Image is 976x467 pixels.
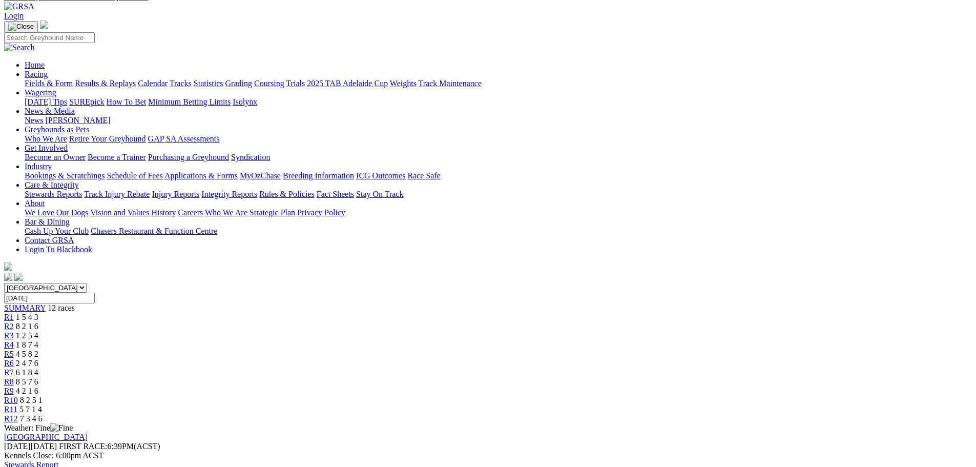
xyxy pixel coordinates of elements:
[8,23,34,31] img: Close
[50,423,73,433] img: Fine
[59,442,107,451] span: FIRST RACE:
[283,171,354,180] a: Breeding Information
[16,359,38,368] span: 2 4 7 6
[14,273,23,281] img: twitter.svg
[91,227,217,235] a: Chasers Restaurant & Function Centre
[201,190,257,198] a: Integrity Reports
[25,236,74,245] a: Contact GRSA
[20,396,43,404] span: 8 2 5 1
[250,208,295,217] a: Strategic Plan
[4,2,34,11] img: GRSA
[25,153,972,162] div: Get Involved
[16,368,38,377] span: 6 1 8 4
[16,340,38,349] span: 1 8 7 4
[286,79,305,88] a: Trials
[356,171,405,180] a: ICG Outcomes
[25,134,972,144] div: Greyhounds as Pets
[16,377,38,386] span: 8 5 7 6
[107,171,162,180] a: Schedule of Fees
[148,97,231,106] a: Minimum Betting Limits
[240,171,281,180] a: MyOzChase
[25,208,88,217] a: We Love Our Dogs
[297,208,345,217] a: Privacy Policy
[25,144,68,152] a: Get Involved
[4,423,73,432] span: Weather: Fine
[4,350,14,358] a: R5
[231,153,270,161] a: Syndication
[25,227,972,236] div: Bar & Dining
[25,97,972,107] div: Wagering
[170,79,192,88] a: Tracks
[25,79,73,88] a: Fields & Form
[205,208,247,217] a: Who We Are
[4,387,14,395] a: R9
[25,190,972,199] div: Care & Integrity
[25,190,82,198] a: Stewards Reports
[4,32,95,43] input: Search
[16,322,38,331] span: 8 2 1 6
[390,79,417,88] a: Weights
[16,331,38,340] span: 1 2 5 4
[178,208,203,217] a: Careers
[16,387,38,395] span: 4 2 1 6
[4,414,18,423] span: R12
[356,190,403,198] a: Stay On Track
[20,414,43,423] span: 7 3 4 6
[25,199,45,208] a: About
[25,171,972,180] div: Industry
[4,303,46,312] a: SUMMARY
[151,208,176,217] a: History
[4,331,14,340] a: R3
[90,208,149,217] a: Vision and Values
[4,322,14,331] a: R2
[4,442,31,451] span: [DATE]
[4,377,14,386] a: R8
[4,405,17,414] a: R11
[4,433,88,441] a: [GEOGRAPHIC_DATA]
[148,153,229,161] a: Purchasing a Greyhound
[4,368,14,377] a: R7
[307,79,388,88] a: 2025 TAB Adelaide Cup
[59,442,160,451] span: 6:39PM(ACST)
[25,125,89,134] a: Greyhounds as Pets
[4,11,24,20] a: Login
[4,293,95,303] input: Select date
[4,313,14,321] a: R1
[419,79,482,88] a: Track Maintenance
[25,153,86,161] a: Become an Owner
[4,340,14,349] a: R4
[254,79,284,88] a: Coursing
[4,21,38,32] button: Toggle navigation
[25,162,52,171] a: Industry
[48,303,75,312] span: 12 races
[4,43,35,52] img: Search
[25,180,79,189] a: Care & Integrity
[69,97,104,106] a: SUREpick
[4,396,18,404] span: R10
[148,134,220,143] a: GAP SA Assessments
[69,134,146,143] a: Retire Your Greyhound
[138,79,168,88] a: Calendar
[152,190,199,198] a: Injury Reports
[45,116,110,125] a: [PERSON_NAME]
[16,313,38,321] span: 1 5 4 3
[4,273,12,281] img: facebook.svg
[25,60,45,69] a: Home
[107,97,147,106] a: How To Bet
[4,359,14,368] a: R6
[259,190,315,198] a: Rules & Policies
[164,171,238,180] a: Applications & Forms
[4,442,57,451] span: [DATE]
[25,171,105,180] a: Bookings & Scratchings
[317,190,354,198] a: Fact Sheets
[25,79,972,88] div: Racing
